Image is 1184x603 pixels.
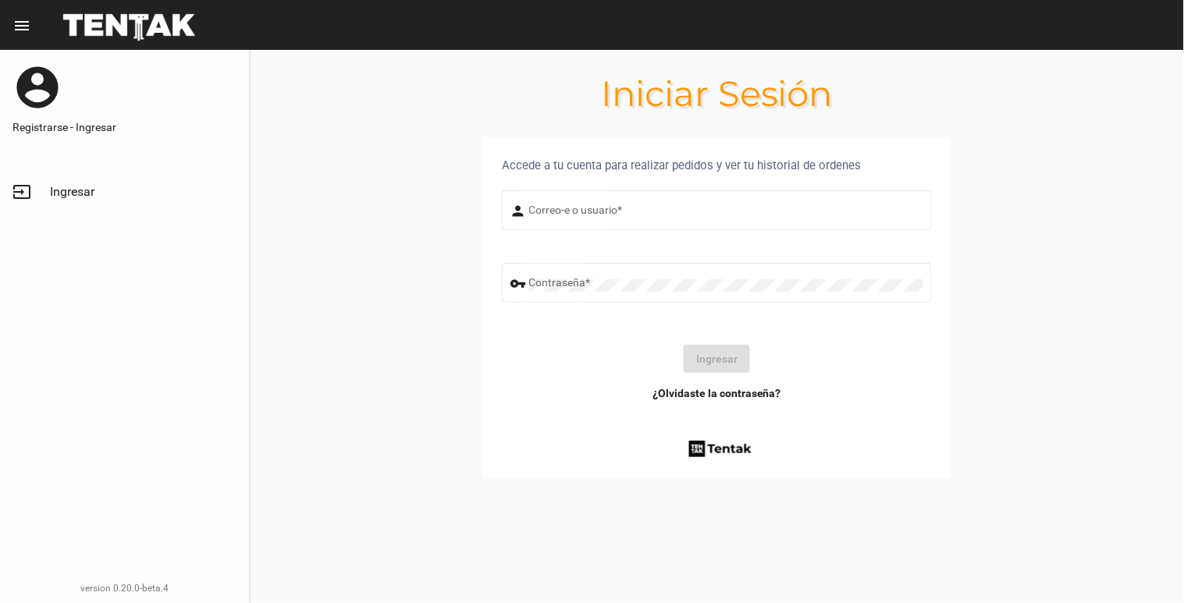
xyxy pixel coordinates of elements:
mat-icon: person [510,202,529,221]
div: Accede a tu cuenta para realizar pedidos y ver tu historial de ordenes [502,156,932,175]
h1: Iniciar Sesión [250,81,1184,106]
img: tentak-firm.png [687,438,754,459]
div: version 0.20.0-beta.4 [12,580,236,596]
mat-icon: vpn_key [510,275,529,293]
mat-icon: input [12,183,31,201]
a: Registrarse - Ingresar [12,119,236,135]
mat-icon: menu [12,16,31,35]
mat-icon: account_circle [12,62,62,112]
a: ¿Olvidaste la contraseña? [652,385,781,401]
button: Ingresar [684,345,750,373]
span: Ingresar [50,184,94,200]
